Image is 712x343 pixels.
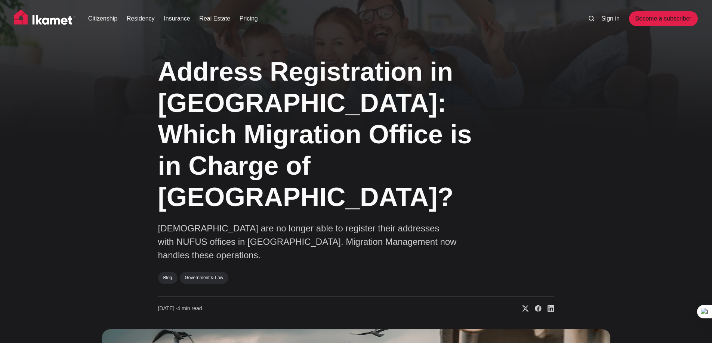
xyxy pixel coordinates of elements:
img: Ikamet home [14,9,75,28]
a: Government & Law [180,272,229,283]
a: Share on Linkedin [542,305,554,312]
time: 4 min read [158,305,202,312]
a: Insurance [164,14,190,23]
a: Sign in [601,14,620,23]
a: Become a subscriber [629,11,698,26]
p: [DEMOGRAPHIC_DATA] are no longer able to register their addresses with NUFUS offices in [GEOGRAPH... [158,222,457,262]
a: Share on Facebook [529,305,542,312]
a: Citizenship [88,14,117,23]
h1: Address Registration in [GEOGRAPHIC_DATA]: Which Migration Office is in Charge of [GEOGRAPHIC_DATA]? [158,56,480,213]
a: Real Estate [199,14,230,23]
a: Share on X [516,305,529,312]
span: [DATE] ∙ [158,305,178,311]
a: Blog [158,272,178,283]
a: Pricing [240,14,258,23]
a: Residency [127,14,155,23]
